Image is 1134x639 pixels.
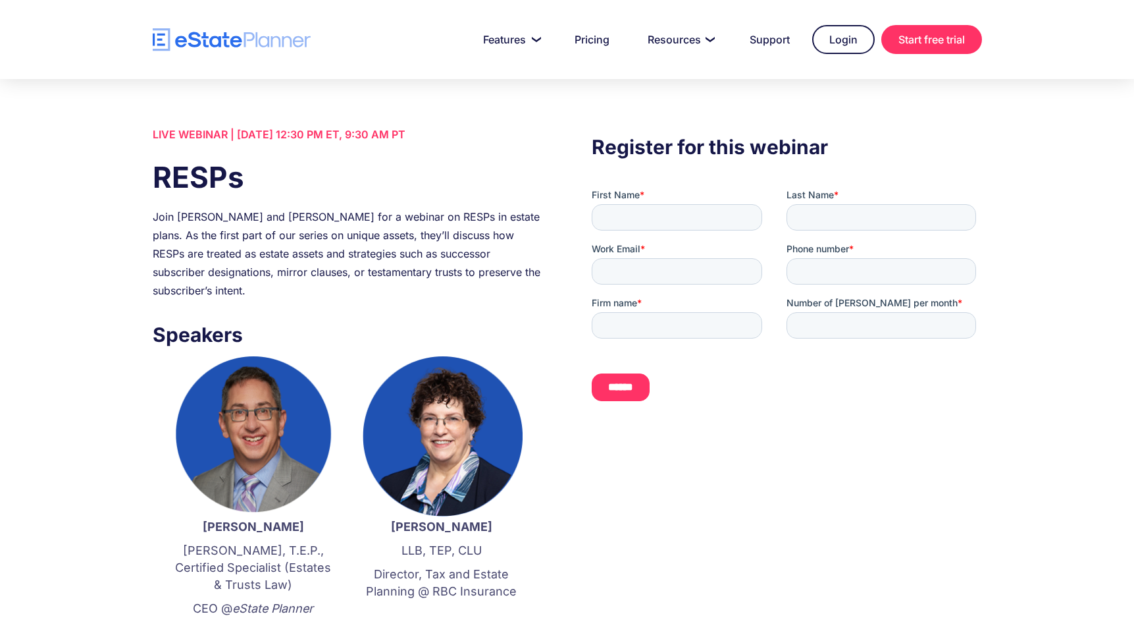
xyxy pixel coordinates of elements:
[361,542,523,559] p: LLB, TEP, CLU
[391,520,492,534] strong: [PERSON_NAME]
[153,208,542,300] div: Join [PERSON_NAME] and [PERSON_NAME] for a webinar on RESPs in estate plans. As the first part of...
[361,566,523,600] p: Director, Tax and Estate Planning @ RBC Insurance
[153,28,311,51] a: home
[592,188,981,424] iframe: Form 0
[632,26,727,53] a: Resources
[232,601,313,615] em: eState Planner
[734,26,806,53] a: Support
[172,542,334,594] p: [PERSON_NAME], T.E.P., Certified Specialist (Estates & Trusts Law)
[153,125,542,144] div: LIVE WEBINAR | [DATE] 12:30 PM ET, 9:30 AM PT
[153,319,542,350] h3: Speakers
[361,607,523,624] p: ‍
[812,25,875,54] a: Login
[203,520,304,534] strong: [PERSON_NAME]
[881,25,982,54] a: Start free trial
[467,26,552,53] a: Features
[172,600,334,617] p: CEO @
[592,132,981,162] h3: Register for this webinar
[153,157,542,198] h1: RESPs
[559,26,625,53] a: Pricing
